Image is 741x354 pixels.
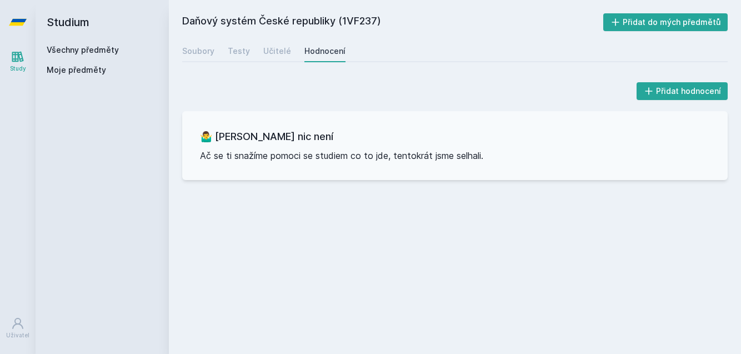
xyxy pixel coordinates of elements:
[6,331,29,340] div: Uživatel
[47,45,119,54] a: Všechny předměty
[263,40,291,62] a: Učitelé
[2,311,33,345] a: Uživatel
[228,40,250,62] a: Testy
[637,82,728,100] button: Přidat hodnocení
[10,64,26,73] div: Study
[304,40,346,62] a: Hodnocení
[182,13,603,31] h2: Daňový systém České republiky (1VF237)
[200,149,710,162] p: Ač se ti snažíme pomoci se studiem co to jde, tentokrát jsme selhali.
[2,44,33,78] a: Study
[182,40,214,62] a: Soubory
[47,64,106,76] span: Moje předměty
[603,13,728,31] button: Přidat do mých předmětů
[304,46,346,57] div: Hodnocení
[200,129,710,144] h3: 🤷‍♂️ [PERSON_NAME] nic není
[228,46,250,57] div: Testy
[263,46,291,57] div: Učitelé
[182,46,214,57] div: Soubory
